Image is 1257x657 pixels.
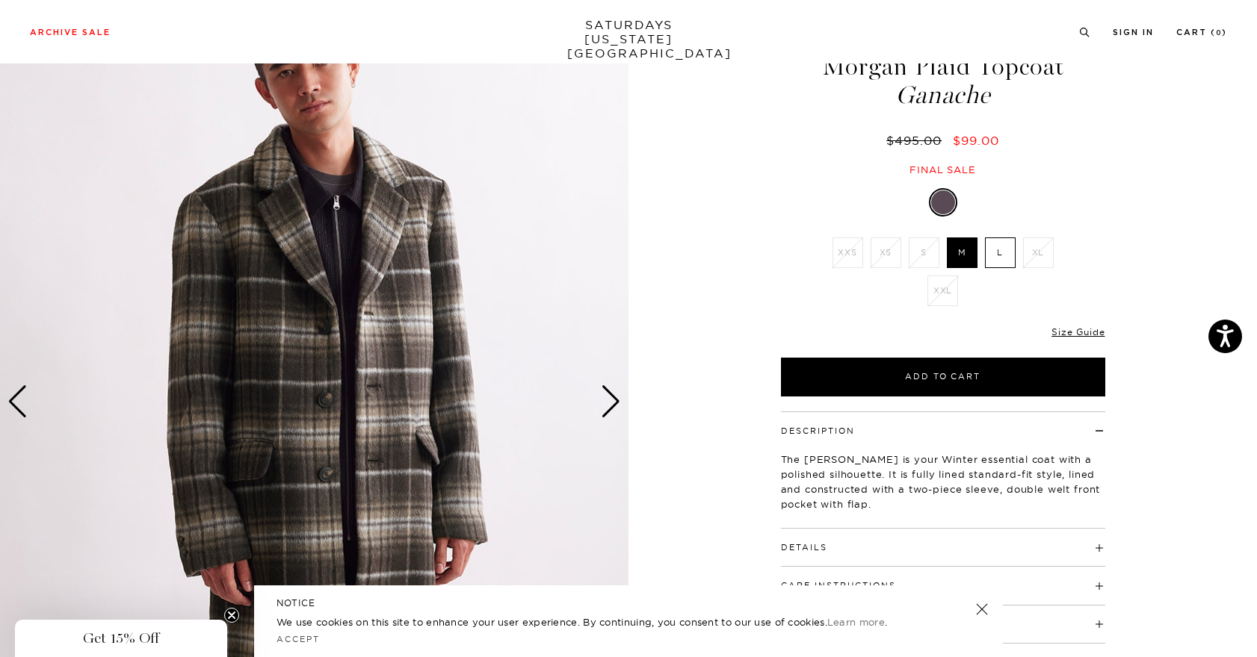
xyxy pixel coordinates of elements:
[277,634,320,644] a: Accept
[947,237,978,268] label: M
[277,614,927,629] p: We use cookies on this site to enhance your user experience. By continuing, you consent to our us...
[224,608,239,623] button: Close teaser
[827,616,885,628] a: Learn more
[567,18,691,60] a: SATURDAYS[US_STATE][GEOGRAPHIC_DATA]
[1216,30,1222,37] small: 0
[1113,28,1154,37] a: Sign In
[7,385,28,418] div: Previous slide
[781,358,1105,396] button: Add to Cart
[1051,326,1105,337] a: Size Guide
[83,629,159,647] span: Get 15% Off
[30,28,111,37] a: Archive Sale
[277,597,980,610] h5: NOTICE
[601,385,621,418] div: Next slide
[779,164,1108,176] div: Final sale
[779,83,1108,108] span: Ganache
[886,133,948,148] del: $495.00
[15,620,227,657] div: Get 15% OffClose teaser
[781,452,1105,511] p: The [PERSON_NAME] is your Winter essential coat with a polished silhouette. It is fully lined sta...
[781,582,896,590] button: Care Instructions
[985,237,1016,268] label: L
[781,427,855,435] button: Description
[1176,28,1227,37] a: Cart (0)
[779,55,1108,108] h1: Morgan Plaid Topcoat
[953,133,999,148] span: $99.00
[781,544,827,552] button: Details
